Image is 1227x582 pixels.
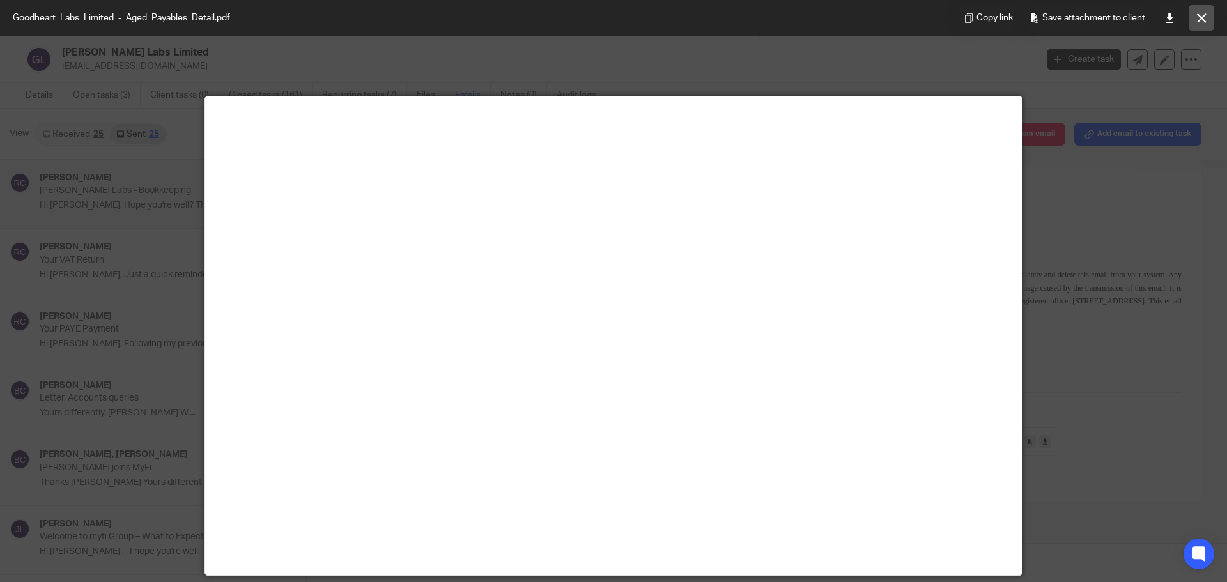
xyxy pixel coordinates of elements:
img: emails [256,233,303,286]
img: A blue and yellow circle with white text AI-generated content may be incorrect. [166,236,251,286]
span: Goodheart_Labs_Limited_-_Aged_Payables_Detail.pdf [13,11,230,24]
img: A blue and white shield with green text AI-generated content may be incorrect. [308,233,355,286]
span: Save attachment to client [1042,10,1145,26]
button: Save attachment to client [1024,5,1150,31]
img: A black and white logo AI-generated content may be incorrect. [116,235,163,286]
a: [PERSON_NAME][EMAIL_ADDRESS][DOMAIN_NAME] [20,183,255,193]
span: Copy link [976,10,1013,26]
a: [DOMAIN_NAME] [20,195,97,206]
button: Copy link [959,5,1018,31]
a: Book time with [PERSON_NAME] [22,208,169,218]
